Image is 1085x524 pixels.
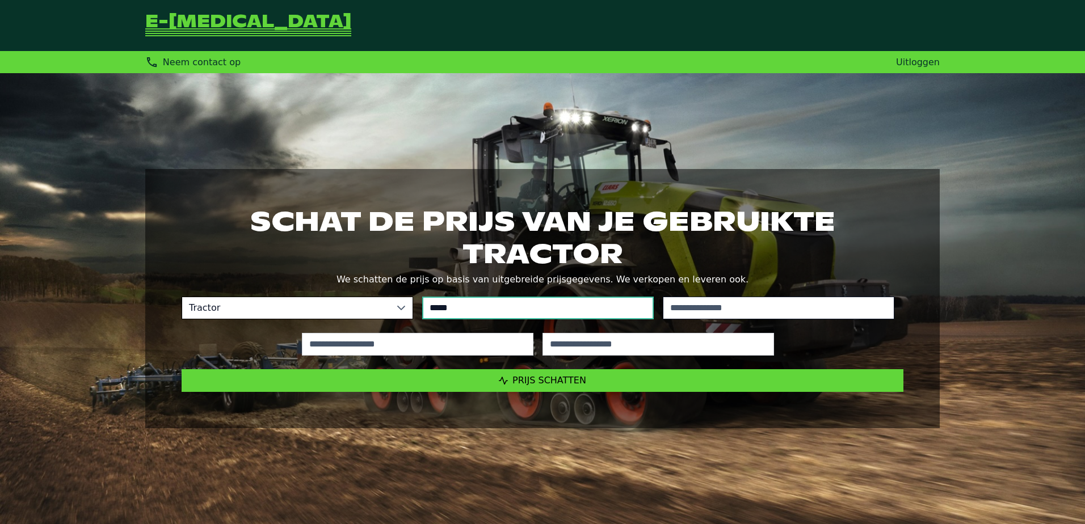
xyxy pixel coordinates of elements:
[182,369,903,392] button: Prijs schatten
[163,57,241,67] span: Neem contact op
[182,297,390,319] span: Tractor
[145,14,351,37] a: Terug naar de startpagina
[512,375,586,386] span: Prijs schatten
[896,57,940,67] a: Uitloggen
[145,56,241,69] div: Neem contact op
[182,272,903,288] p: We schatten de prijs op basis van uitgebreide prijsgegevens. We verkopen en leveren ook.
[182,205,903,269] h1: Schat de prijs van je gebruikte tractor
